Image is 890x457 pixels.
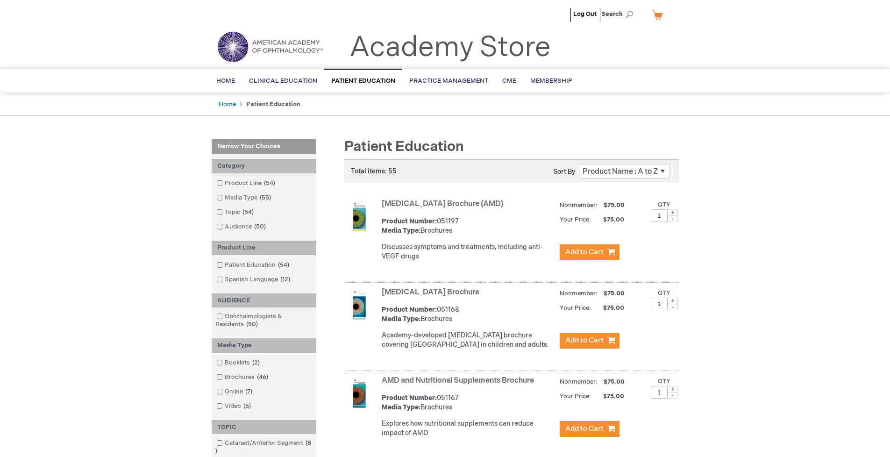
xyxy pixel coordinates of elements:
[553,168,575,176] label: Sort By
[560,304,591,312] strong: Your Price:
[565,424,604,433] span: Add to Cart
[262,179,278,187] span: 54
[212,338,316,353] div: Media Type
[240,208,256,216] span: 54
[658,289,670,297] label: Qty
[560,376,598,388] strong: Nonmember:
[244,321,260,328] span: 50
[382,227,420,235] strong: Media Type:
[382,243,555,261] p: Discusses symptoms and treatments, including anti-VEGF drugs
[560,421,619,437] button: Add to Cart
[382,315,420,323] strong: Media Type:
[601,5,637,23] span: Search
[560,333,619,349] button: Add to Cart
[560,244,619,260] button: Add to Cart
[278,276,292,283] span: 12
[344,290,374,320] img: Amblyopia Brochure
[249,77,317,85] span: Clinical Education
[651,209,668,222] input: Qty
[560,200,598,211] strong: Nonmember:
[565,248,604,257] span: Add to Cart
[216,77,235,85] span: Home
[382,288,479,297] a: [MEDICAL_DATA] Brochure
[212,139,316,154] strong: Narrow Your Choices
[382,331,555,350] p: Academy-developed [MEDICAL_DATA] brochure covering [GEOGRAPHIC_DATA] in children and adults.
[214,261,293,270] a: Patient Education54
[214,179,279,188] a: Product Line54
[246,100,300,108] strong: Patient Education
[560,288,598,300] strong: Nonmember:
[276,261,292,269] span: 54
[651,298,668,310] input: Qty
[382,393,555,412] div: 051167 Brochures
[658,201,670,208] label: Qty
[530,77,572,85] span: Membership
[658,378,670,385] label: Qty
[560,393,591,400] strong: Your Price:
[257,194,273,201] span: 55
[382,394,437,402] strong: Product Number:
[382,403,420,411] strong: Media Type:
[214,208,257,217] a: Topic54
[560,216,591,223] strong: Your Price:
[252,223,268,230] span: 50
[212,293,316,308] div: AUDIENCE
[214,312,314,329] a: Ophthalmologists & Residents50
[382,376,534,385] a: AMD and Nutritional Supplements Brochure
[351,167,397,175] span: Total items: 55
[255,373,271,381] span: 46
[349,31,551,64] a: Academy Store
[214,222,270,231] a: Audience50
[382,200,503,208] a: [MEDICAL_DATA] Brochure (AMD)
[382,419,555,438] p: Explores how nutritional supplements can reduce impact of AMD
[344,138,464,155] span: Patient Education
[241,402,253,410] span: 6
[382,217,555,236] div: 051197 Brochures
[651,386,668,399] input: Qty
[602,290,626,297] span: $75.00
[409,77,488,85] span: Practice Management
[382,217,437,225] strong: Product Number:
[344,378,374,408] img: AMD and Nutritional Supplements Brochure
[214,402,255,411] a: Video6
[212,159,316,173] div: Category
[592,216,626,223] span: $75.00
[214,193,275,202] a: Media Type55
[592,304,626,312] span: $75.00
[344,201,374,231] img: Age-Related Macular Degeneration Brochure (AMD)
[214,275,294,284] a: Spanish Language12
[219,100,236,108] a: Home
[565,336,604,345] span: Add to Cart
[212,420,316,435] div: TOPIC
[573,10,597,18] a: Log Out
[602,201,626,209] span: $75.00
[502,77,516,85] span: CME
[214,387,256,396] a: Online7
[243,388,255,395] span: 7
[214,358,263,367] a: Booklets2
[214,373,272,382] a: Brochures46
[214,439,314,456] a: Cataract/Anterior Segment8
[592,393,626,400] span: $75.00
[382,306,437,314] strong: Product Number:
[331,77,395,85] span: Patient Education
[212,241,316,255] div: Product Line
[382,305,555,324] div: 051168 Brochures
[250,359,262,366] span: 2
[602,378,626,386] span: $75.00
[215,439,311,455] span: 8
